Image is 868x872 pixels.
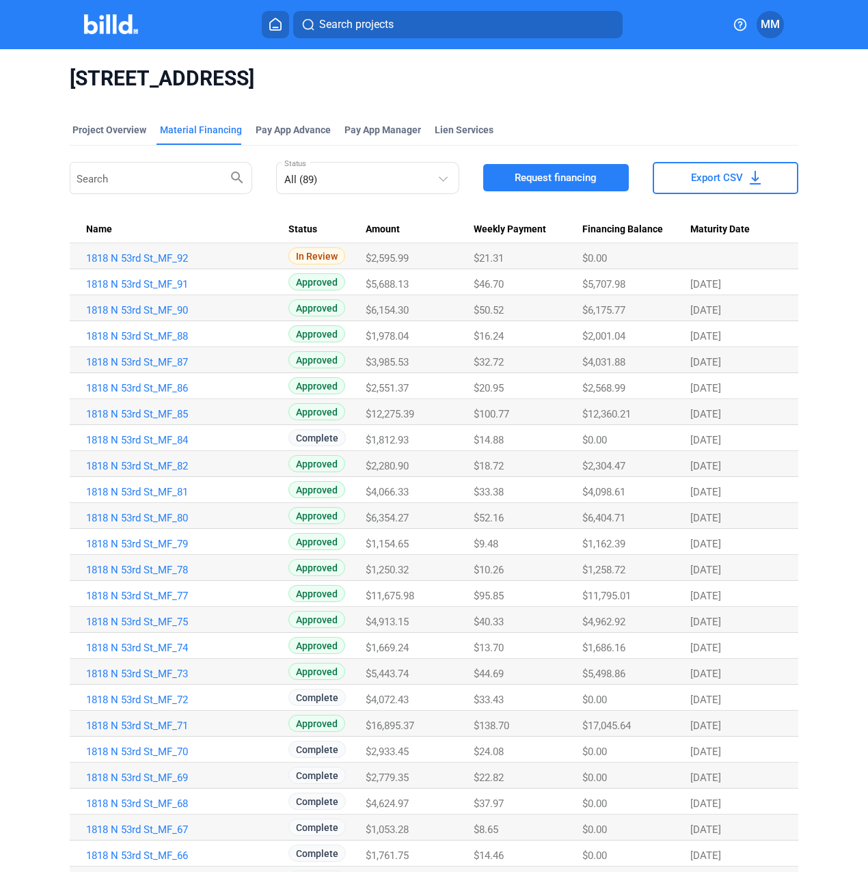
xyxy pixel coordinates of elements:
[366,252,409,264] span: $2,595.99
[229,169,245,185] mat-icon: search
[288,481,345,498] span: Approved
[690,616,721,628] span: [DATE]
[86,252,277,264] a: 1818 N 53rd St_MF_92
[582,538,625,550] span: $1,162.39
[72,123,146,137] div: Project Overview
[690,408,721,420] span: [DATE]
[690,772,721,784] span: [DATE]
[690,223,750,236] span: Maturity Date
[474,330,504,342] span: $16.24
[366,798,409,810] span: $4,624.97
[582,278,625,290] span: $5,707.98
[582,330,625,342] span: $2,001.04
[761,16,780,33] span: MM
[582,304,625,316] span: $6,175.77
[474,798,504,810] span: $37.97
[582,823,607,836] span: $0.00
[690,356,721,368] span: [DATE]
[690,460,721,472] span: [DATE]
[86,746,277,758] a: 1818 N 53rd St_MF_70
[288,351,345,368] span: Approved
[284,174,317,186] mat-select-trigger: All (89)
[366,356,409,368] span: $3,985.53
[288,507,345,524] span: Approved
[288,585,345,602] span: Approved
[366,720,414,732] span: $16,895.37
[366,486,409,498] span: $4,066.33
[582,356,625,368] span: $4,031.88
[690,849,721,862] span: [DATE]
[474,486,504,498] span: $33.38
[366,538,409,550] span: $1,154.65
[84,14,138,34] img: Billd Company Logo
[474,590,504,602] span: $95.85
[70,66,799,92] span: [STREET_ADDRESS]
[288,559,345,576] span: Approved
[582,642,625,654] span: $1,686.16
[582,382,625,394] span: $2,568.99
[288,403,345,420] span: Approved
[86,512,277,524] a: 1818 N 53rd St_MF_80
[474,642,504,654] span: $13.70
[86,694,277,706] a: 1818 N 53rd St_MF_72
[288,819,346,836] span: Complete
[474,849,504,862] span: $14.46
[288,793,346,810] span: Complete
[366,642,409,654] span: $1,669.24
[474,434,504,446] span: $14.88
[288,377,345,394] span: Approved
[474,382,504,394] span: $20.95
[690,512,721,524] span: [DATE]
[690,694,721,706] span: [DATE]
[690,304,721,316] span: [DATE]
[86,798,277,810] a: 1818 N 53rd St_MF_68
[582,564,625,576] span: $1,258.72
[582,746,607,758] span: $0.00
[690,382,721,394] span: [DATE]
[435,123,493,137] div: Lien Services
[86,564,277,576] a: 1818 N 53rd St_MF_78
[366,590,414,602] span: $11,675.98
[366,330,409,342] span: $1,978.04
[86,590,277,602] a: 1818 N 53rd St_MF_77
[474,823,498,836] span: $8.65
[366,408,414,420] span: $12,275.39
[582,408,631,420] span: $12,360.21
[86,668,277,680] a: 1818 N 53rd St_MF_73
[366,746,409,758] span: $2,933.45
[582,460,625,472] span: $2,304.47
[690,564,721,576] span: [DATE]
[690,823,721,836] span: [DATE]
[288,663,345,680] span: Approved
[515,171,597,185] span: Request financing
[288,611,345,628] span: Approved
[690,798,721,810] span: [DATE]
[366,223,400,236] span: Amount
[366,849,409,862] span: $1,761.75
[86,616,277,628] a: 1818 N 53rd St_MF_75
[86,772,277,784] a: 1818 N 53rd St_MF_69
[474,668,504,680] span: $44.69
[582,252,607,264] span: $0.00
[582,772,607,784] span: $0.00
[288,247,345,264] span: In Review
[86,486,277,498] a: 1818 N 53rd St_MF_81
[582,512,625,524] span: $6,404.71
[86,356,277,368] a: 1818 N 53rd St_MF_87
[691,171,743,185] span: Export CSV
[288,689,346,706] span: Complete
[690,590,721,602] span: [DATE]
[582,668,625,680] span: $5,498.86
[288,715,345,732] span: Approved
[690,330,721,342] span: [DATE]
[344,123,421,137] span: Pay App Manager
[582,720,631,732] span: $17,045.64
[690,746,721,758] span: [DATE]
[474,460,504,472] span: $18.72
[366,304,409,316] span: $6,154.30
[474,616,504,628] span: $40.33
[366,278,409,290] span: $5,688.13
[582,434,607,446] span: $0.00
[288,273,345,290] span: Approved
[366,772,409,784] span: $2,779.35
